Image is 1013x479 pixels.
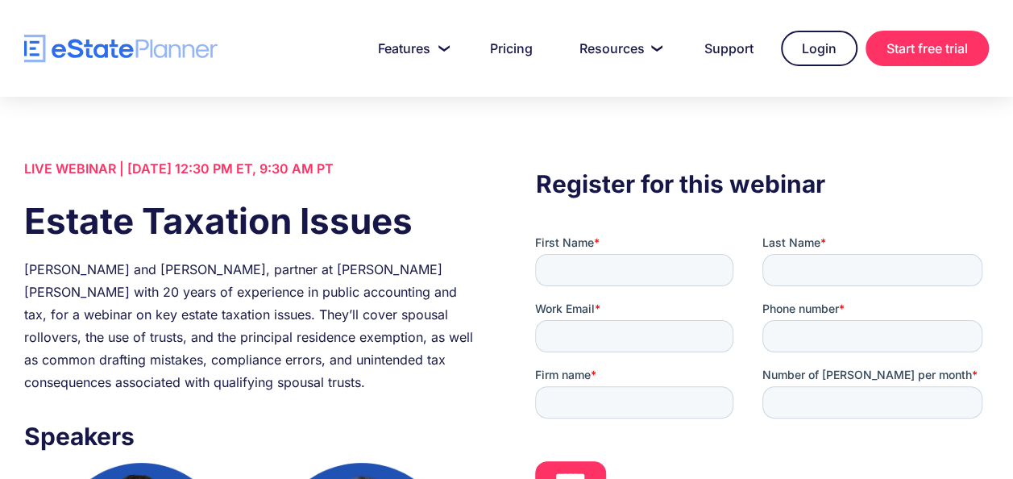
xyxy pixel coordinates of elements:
[24,418,478,455] h3: Speakers
[24,35,218,63] a: home
[560,32,677,65] a: Resources
[24,196,478,246] h1: Estate Taxation Issues
[24,157,478,180] div: LIVE WEBINAR | [DATE] 12:30 PM ET, 9:30 AM PT
[471,32,552,65] a: Pricing
[359,32,463,65] a: Features
[24,258,478,394] div: [PERSON_NAME] and [PERSON_NAME], partner at [PERSON_NAME] [PERSON_NAME] with 20 years of experien...
[685,32,773,65] a: Support
[781,31,857,66] a: Login
[535,165,989,202] h3: Register for this webinar
[866,31,989,66] a: Start free trial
